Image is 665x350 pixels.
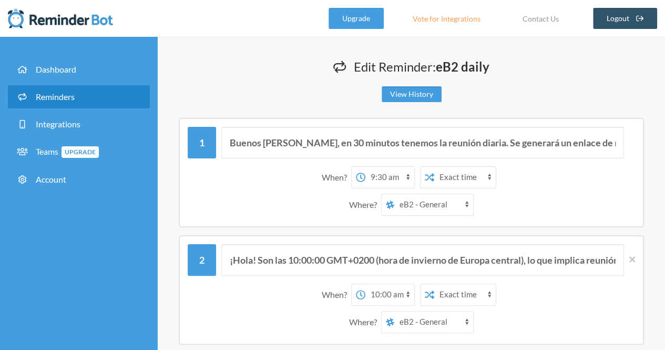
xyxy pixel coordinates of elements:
div: When? [322,284,351,306]
a: TeamsUpgrade [8,140,150,164]
span: Integrations [36,119,80,129]
div: Where? [349,311,381,333]
input: Message [221,127,624,158]
span: Edit Reminder: [354,59,489,74]
span: Dashboard [36,64,76,74]
a: Upgrade [329,8,384,29]
a: Account [8,168,150,191]
div: Where? [349,194,381,216]
a: Contact Us [509,8,572,29]
span: Teams [36,146,99,156]
a: Integrations [8,113,150,136]
img: Reminder Bot [8,8,113,29]
span: Reminders [36,92,75,102]
a: Logout [593,8,658,29]
a: Vote for Integrations [400,8,494,29]
a: Reminders [8,85,150,108]
a: View History [382,86,442,102]
a: Dashboard [8,58,150,81]
input: Message [221,244,624,276]
div: When? [322,166,351,188]
strong: eB2 daily [436,59,489,74]
span: Account [36,174,66,184]
span: Upgrade [62,146,99,158]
